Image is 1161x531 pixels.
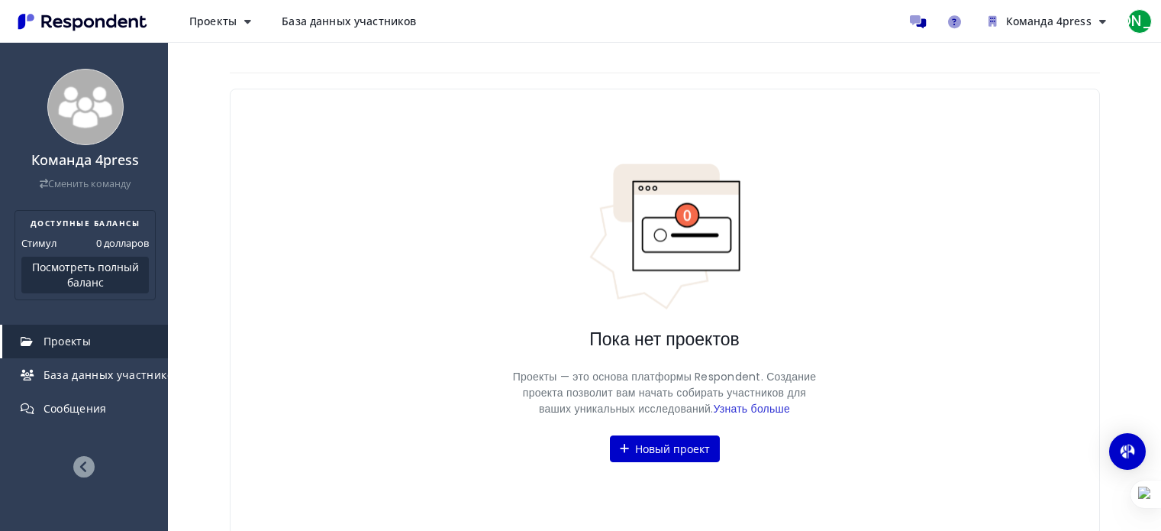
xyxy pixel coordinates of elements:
[1109,433,1146,470] div: Открытый Интерком Мессенджер
[269,8,428,35] a: База данных участников
[610,435,720,463] button: Новый проект
[177,8,263,35] button: Проекты
[513,369,817,416] font: Проекты — это основа платформы Respondent. Создание проекта позволит вам начать собирать участник...
[976,8,1118,35] button: Команда 4press
[44,334,91,348] font: Проекты
[940,6,970,37] a: Помощь и поддержка
[1124,8,1155,35] button: [PERSON_NAME]
[21,257,149,293] button: Посмотреть полный баланс
[282,14,416,28] font: База данных участников
[31,151,139,169] font: Команда 4press
[31,218,140,228] font: ДОСТУПНЫЕ БАЛАНСЫ
[713,401,790,416] a: Узнать больше
[635,442,710,456] font: Новый проект
[40,177,131,190] a: Сменить команду
[48,177,131,190] font: Сменить команду
[44,367,180,382] font: База данных участников
[47,69,124,145] img: team_avatar_256.png
[12,9,153,34] img: Ответчик
[96,236,149,250] font: 0 долларов
[44,401,107,416] font: Сообщения
[589,327,739,351] font: Пока нет проектов
[21,236,56,250] font: Стимул
[903,6,934,37] a: Участники сообщения
[189,14,237,28] font: Проекты
[1006,14,1092,28] font: Команда 4press
[589,163,741,311] img: Индикатор отсутствия проектов
[32,260,139,290] font: Посмотреть полный баланс
[15,210,156,300] section: Сводка баланса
